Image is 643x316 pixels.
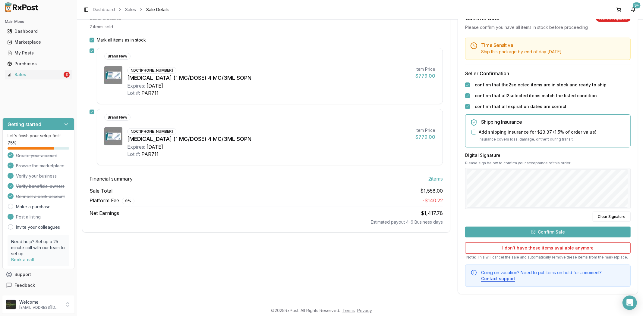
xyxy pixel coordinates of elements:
button: Purchases [2,59,74,69]
button: Feedback [2,280,74,291]
label: I confirm that all expiration dates are correct [472,104,566,110]
p: Welcome [19,299,61,305]
div: Item Price [415,127,435,133]
p: Let's finish your setup first! [8,133,69,139]
div: 3 [64,72,70,78]
a: Book a call [11,257,34,262]
span: 2 item s [428,175,443,182]
p: Please sign below to confirm your acceptance of this order [465,161,631,166]
button: Dashboard [2,26,74,36]
div: Item Price [415,66,435,72]
p: Insurance covers loss, damage, or theft during transit. [479,136,626,142]
button: 9+ [629,5,638,14]
span: - $140.22 [422,197,443,203]
div: Dashboard [7,28,70,34]
div: Estimated payout 4-6 Business days [90,219,443,225]
p: Note: This will cancel the sale and automatically remove these items from the marketplace. [465,255,631,260]
div: [DATE] [147,82,163,89]
span: 75 % [8,140,17,146]
span: Sale Total [90,187,112,194]
div: Expires: [127,143,145,150]
span: $1,417.78 [421,210,443,216]
h5: Shipping Insurance [481,119,626,124]
div: Marketplace [7,39,70,45]
div: Sales [7,72,62,78]
div: Please confirm you have all items in stock before proceeding [465,24,631,30]
div: $779.00 [415,133,435,141]
span: Feedback [14,282,35,288]
a: Make a purchase [16,204,51,210]
span: Platform Fee [90,197,134,204]
div: NDC: [PHONE_NUMBER] [127,67,176,74]
h2: Main Menu [5,19,72,24]
div: Brand New [104,53,131,60]
button: Support [2,269,74,280]
h3: Getting started [8,121,41,128]
label: I confirm that all 2 selected items match the listed condition [472,93,597,99]
button: Clear Signature [593,212,631,222]
label: Add shipping insurance for $23.37 ( 1.5 % of order value) [479,129,597,135]
a: Privacy [357,308,372,313]
h3: Digital Signature [465,152,631,158]
span: Browse the marketplace [16,163,65,169]
img: Ozempic (1 MG/DOSE) 4 MG/3ML SOPN [104,127,122,145]
button: Sales3 [2,70,74,79]
button: I don't have these items available anymore [465,242,631,254]
a: Invite your colleagues [16,224,60,230]
p: 2 items sold [90,24,113,30]
button: Contact support [481,276,515,282]
h5: Time Sensitive [481,43,626,48]
div: My Posts [7,50,70,56]
a: Purchases [5,58,72,69]
nav: breadcrumb [93,7,169,13]
span: Verify beneficial owners [16,183,65,189]
a: Terms [342,308,355,313]
span: Ship this package by end of day [DATE] . [481,49,563,54]
span: Financial summary [90,175,133,182]
span: $1,558.00 [420,187,443,194]
div: Expires: [127,82,145,89]
button: Confirm Sale [465,227,631,237]
img: Ozempic (1 MG/DOSE) 4 MG/3ML SOPN [104,66,122,84]
div: $779.00 [415,72,435,79]
button: Marketplace [2,37,74,47]
a: Sales3 [5,69,72,80]
a: Dashboard [93,7,115,13]
div: Lot #: [127,150,140,158]
label: I confirm that the 2 selected items are in stock and ready to ship [472,82,607,88]
div: Lot #: [127,89,140,97]
div: 9+ [633,2,641,8]
div: [DATE] [147,143,163,150]
span: Connect a bank account [16,194,65,200]
span: Verify your business [16,173,57,179]
div: Going on vacation? Need to put items on hold for a moment? [481,270,626,282]
div: Open Intercom Messenger [623,296,637,310]
div: [MEDICAL_DATA] (1 MG/DOSE) 4 MG/3ML SOPN [127,135,411,143]
label: Mark all items as in stock [97,37,146,43]
span: Sale Details [146,7,169,13]
div: PAR711 [141,89,159,97]
span: Create your account [16,153,57,159]
a: Dashboard [5,26,72,37]
h3: Seller Confirmation [465,70,631,77]
button: My Posts [2,48,74,58]
div: PAR711 [141,150,159,158]
a: Sales [125,7,136,13]
a: Marketplace [5,37,72,48]
p: [EMAIL_ADDRESS][DOMAIN_NAME] [19,305,61,310]
div: 9 % [122,198,134,204]
span: Post a listing [16,214,41,220]
a: My Posts [5,48,72,58]
span: Net Earnings [90,209,119,217]
img: User avatar [6,300,16,309]
img: RxPost Logo [2,2,41,12]
div: Purchases [7,61,70,67]
div: NDC: [PHONE_NUMBER] [127,128,176,135]
div: [MEDICAL_DATA] (1 MG/DOSE) 4 MG/3ML SOPN [127,74,411,82]
p: Need help? Set up a 25 minute call with our team to set up. [11,239,66,257]
div: Brand New [104,114,131,121]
